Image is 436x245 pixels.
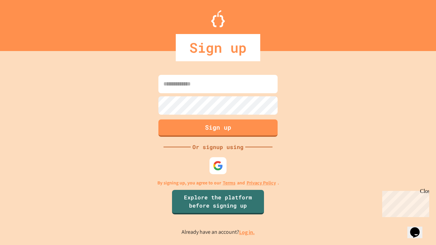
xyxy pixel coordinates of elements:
[158,119,278,137] button: Sign up
[3,3,47,43] div: Chat with us now!Close
[211,10,225,27] img: Logo.svg
[213,161,223,171] img: google-icon.svg
[172,190,264,214] a: Explore the platform before signing up
[176,34,260,61] div: Sign up
[247,179,276,186] a: Privacy Policy
[239,229,255,236] a: Log in.
[407,218,429,238] iframe: chat widget
[182,228,255,236] p: Already have an account?
[191,143,245,151] div: Or signup using
[379,188,429,217] iframe: chat widget
[223,179,235,186] a: Terms
[157,179,279,186] p: By signing up, you agree to our and .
